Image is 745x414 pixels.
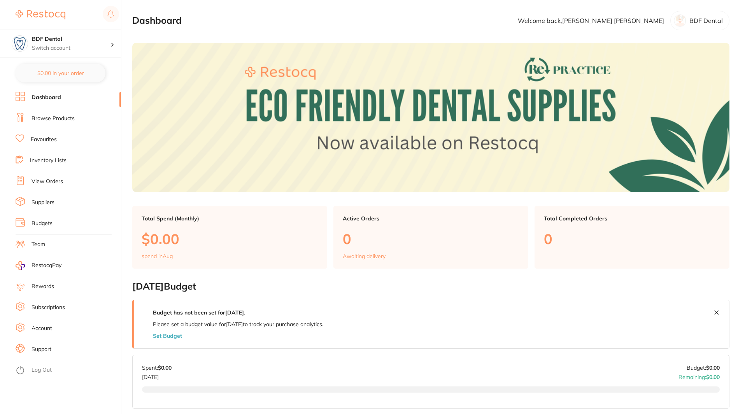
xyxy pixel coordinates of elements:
[32,283,54,290] a: Rewards
[32,94,61,101] a: Dashboard
[16,261,25,270] img: RestocqPay
[706,364,720,371] strong: $0.00
[343,215,519,222] p: Active Orders
[12,36,28,51] img: BDF Dental
[32,325,52,332] a: Account
[31,136,57,143] a: Favourites
[343,253,386,259] p: Awaiting delivery
[544,231,720,247] p: 0
[544,215,720,222] p: Total Completed Orders
[706,374,720,381] strong: $0.00
[32,220,53,227] a: Budgets
[32,44,110,52] p: Switch account
[132,15,182,26] h2: Dashboard
[153,321,323,327] p: Please set a budget value for [DATE] to track your purchase analytics.
[142,365,172,371] p: Spent:
[142,253,173,259] p: spend in Aug
[687,365,720,371] p: Budget:
[158,364,172,371] strong: $0.00
[16,10,65,19] img: Restocq Logo
[518,17,664,24] p: Welcome back, [PERSON_NAME] [PERSON_NAME]
[32,241,45,248] a: Team
[32,35,110,43] h4: BDF Dental
[153,333,182,339] button: Set Budget
[30,157,67,164] a: Inventory Lists
[32,366,52,374] a: Log Out
[16,64,105,82] button: $0.00 in your order
[32,178,63,185] a: View Orders
[132,281,729,292] h2: [DATE] Budget
[153,309,245,316] strong: Budget has not been set for [DATE] .
[343,231,519,247] p: 0
[333,206,528,269] a: Active Orders0Awaiting delivery
[16,6,65,24] a: Restocq Logo
[32,346,51,353] a: Support
[32,115,75,122] a: Browse Products
[32,262,61,269] span: RestocqPay
[142,215,318,222] p: Total Spend (Monthly)
[16,261,61,270] a: RestocqPay
[32,199,54,206] a: Suppliers
[142,371,172,380] p: [DATE]
[132,206,327,269] a: Total Spend (Monthly)$0.00spend inAug
[16,364,119,377] button: Log Out
[535,206,729,269] a: Total Completed Orders0
[32,304,65,311] a: Subscriptions
[142,231,318,247] p: $0.00
[678,371,720,380] p: Remaining:
[132,43,729,192] img: Dashboard
[689,17,723,24] p: BDF Dental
